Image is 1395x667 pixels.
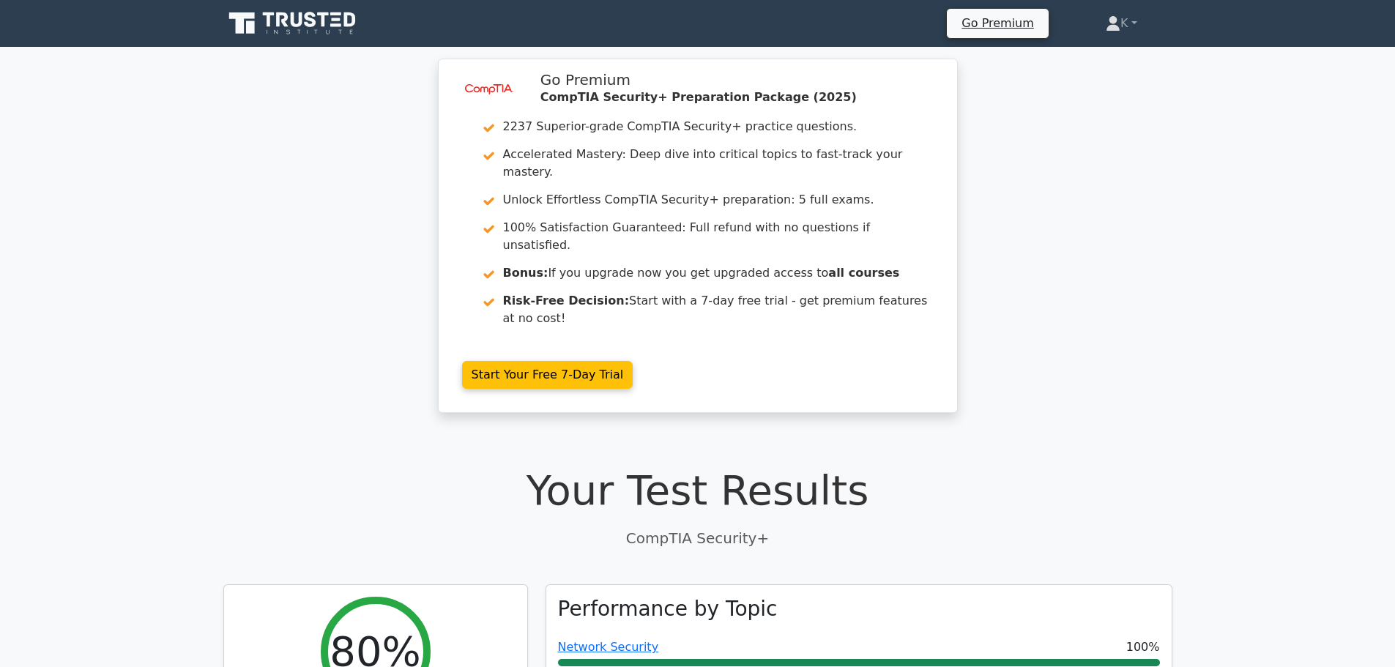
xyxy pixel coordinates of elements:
a: Network Security [558,640,659,654]
a: Go Premium [953,13,1042,33]
h3: Performance by Topic [558,597,778,622]
p: CompTIA Security+ [223,527,1172,549]
span: 100% [1126,638,1160,656]
h1: Your Test Results [223,466,1172,515]
a: K [1071,9,1172,38]
a: Start Your Free 7-Day Trial [462,361,633,389]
